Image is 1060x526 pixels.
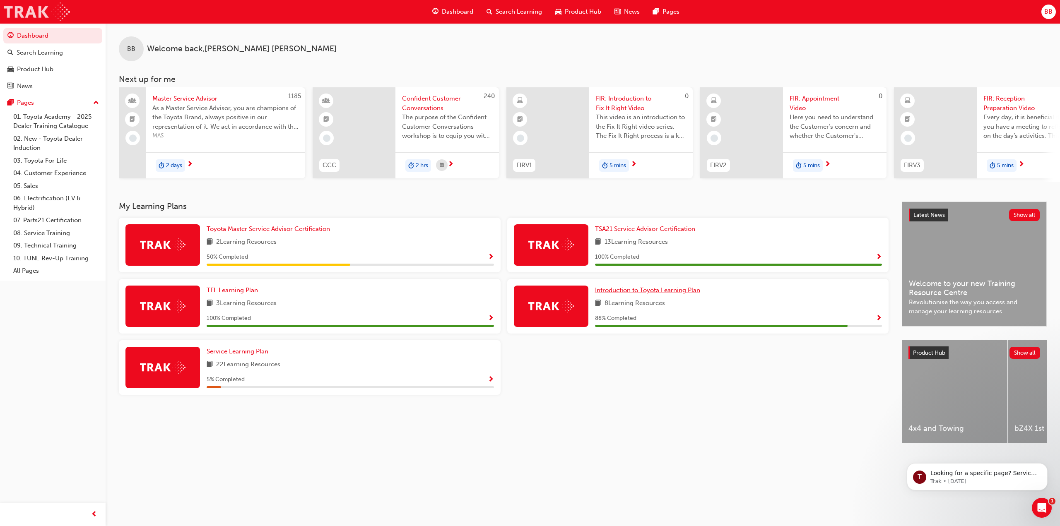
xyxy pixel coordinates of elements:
a: Toyota Master Service Advisor Certification [207,224,333,234]
span: book-icon [595,298,601,309]
span: 5 mins [997,161,1014,171]
span: learningResourceType_ELEARNING-icon [711,96,717,106]
span: FIR: Appointment Video [790,94,880,113]
span: Product Hub [565,7,601,17]
span: Master Service Advisor [152,94,299,103]
a: Product HubShow all [908,346,1040,360]
span: booktick-icon [517,114,523,125]
span: guage-icon [7,32,14,40]
span: learningRecordVerb_NONE-icon [517,135,524,142]
a: 01. Toyota Academy - 2025 Dealer Training Catalogue [10,110,102,132]
span: duration-icon [408,160,414,171]
span: 240 [484,92,495,100]
span: car-icon [7,66,14,73]
button: Show all [1009,347,1041,359]
a: Product Hub [3,62,102,77]
a: 02. New - Toyota Dealer Induction [10,132,102,154]
button: Pages [3,95,102,110]
span: learningRecordVerb_NONE-icon [323,135,330,142]
span: The purpose of the Confident Customer Conversations workshop is to equip you with tools to commun... [402,113,492,141]
span: next-icon [824,161,831,168]
span: Pages [662,7,679,17]
span: BB [127,44,135,54]
a: 1185Master Service AdvisorAs a Master Service Advisor, you are champions of the Toyota Brand, alw... [119,87,305,178]
span: booktick-icon [905,114,911,125]
span: learningRecordVerb_NONE-icon [904,135,912,142]
span: 5 % Completed [207,375,245,384]
iframe: Intercom notifications message [894,446,1060,504]
span: Show Progress [876,315,882,322]
span: duration-icon [990,160,995,171]
a: pages-iconPages [646,3,686,20]
span: 100 % Completed [595,252,639,262]
button: Show Progress [488,313,494,324]
span: 5 mins [609,161,626,171]
h3: Next up for me [106,74,1060,84]
a: 4x4 and Towing [902,340,1007,443]
span: pages-icon [7,99,14,107]
span: Welcome to your new Training Resource Centre [909,279,1040,298]
span: Toyota Master Service Advisor Certification [207,225,330,233]
span: 5 mins [803,161,820,171]
span: search-icon [7,49,13,57]
span: Product Hub [913,349,945,356]
a: Search Learning [3,45,102,60]
button: Show Progress [488,375,494,385]
iframe: Intercom live chat [1032,498,1052,518]
span: news-icon [614,7,621,17]
span: calendar-icon [440,160,444,171]
a: 06. Electrification (EV & Hybrid) [10,192,102,214]
span: Show Progress [488,315,494,322]
img: Trak [4,2,70,21]
span: 8 Learning Resources [605,298,665,309]
a: 09. Technical Training [10,239,102,252]
span: next-icon [448,161,454,168]
span: This video is an introduction to the Fix It Right video series. The Fix It Right process is a key... [596,113,686,141]
span: people-icon [130,96,135,106]
img: Trak [140,300,185,312]
span: learningRecordVerb_NONE-icon [711,135,718,142]
span: 3 Learning Resources [216,298,277,309]
span: 2 hrs [416,161,428,171]
span: Introduction to Toyota Learning Plan [595,286,700,294]
span: FIR: Introduction to Fix It Right Video [596,94,686,113]
span: News [624,7,640,17]
span: duration-icon [159,160,164,171]
span: guage-icon [432,7,438,17]
a: 03. Toyota For Life [10,154,102,167]
span: 2 days [166,161,182,171]
span: Show Progress [488,376,494,384]
span: prev-icon [91,509,97,520]
span: BB [1044,7,1053,17]
div: Product Hub [17,65,53,74]
button: Show all [1009,209,1040,221]
span: FIRV3 [904,161,920,170]
span: book-icon [595,237,601,247]
a: 0FIRV1FIR: Introduction to Fix It Right VideoThis video is an introduction to the Fix It Right vi... [506,87,693,178]
span: As a Master Service Advisor, you are champions of the Toyota Brand, always positive in our repres... [152,103,299,132]
img: Trak [140,238,185,251]
span: next-icon [1018,161,1024,168]
a: News [3,79,102,94]
a: news-iconNews [608,3,646,20]
span: CCC [323,161,336,170]
span: news-icon [7,83,14,90]
a: car-iconProduct Hub [549,3,608,20]
span: Dashboard [442,7,473,17]
a: 10. TUNE Rev-Up Training [10,252,102,265]
a: 07. Parts21 Certification [10,214,102,227]
span: 88 % Completed [595,314,636,323]
button: Show Progress [488,252,494,262]
span: 0 [879,92,882,100]
button: BB [1041,5,1056,19]
span: 0 [685,92,689,100]
span: book-icon [207,237,213,247]
span: 2 Learning Resources [216,237,277,247]
a: search-iconSearch Learning [480,3,549,20]
a: 240CCCConfident Customer ConversationsThe purpose of the Confident Customer Conversations worksho... [313,87,499,178]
